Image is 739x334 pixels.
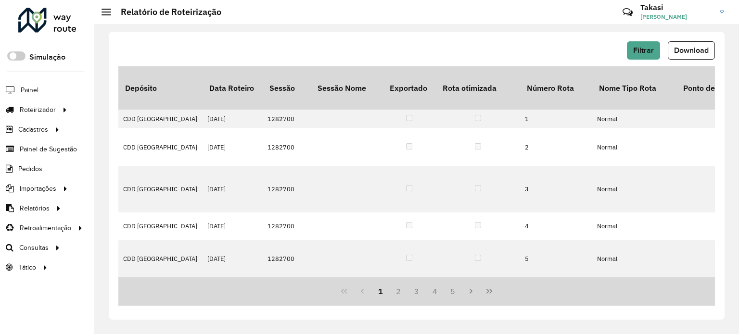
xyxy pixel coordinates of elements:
th: Sessão Nome [311,66,383,110]
td: 1282700 [263,240,311,278]
th: Exportado [383,66,436,110]
span: Pedidos [18,164,42,174]
span: Retroalimentação [20,223,71,233]
th: Número Rota [520,66,592,110]
th: Sessão [263,66,311,110]
span: Tático [18,262,36,272]
span: Painel de Sugestão [20,144,77,154]
td: [DATE] [203,110,263,128]
td: 1282700 [263,128,311,166]
td: Normal [592,212,676,240]
td: CDD [GEOGRAPHIC_DATA] [118,128,203,166]
td: [DATE] [203,166,263,212]
td: [DATE] [203,240,263,278]
span: Cadastros [18,124,48,135]
td: 4 [520,212,592,240]
span: Filtrar [633,46,654,54]
label: Simulação [29,51,65,63]
span: Consultas [19,243,49,253]
span: Painel [21,85,38,95]
button: 1 [371,282,390,300]
button: Filtrar [627,41,660,60]
button: Download [668,41,715,60]
span: [PERSON_NAME] [640,12,713,21]
td: 1282700 [263,166,311,212]
th: Depósito [118,66,203,110]
h3: Takasi [640,3,713,12]
td: CDD [GEOGRAPHIC_DATA] [118,212,203,240]
span: Download [674,46,709,54]
th: Rota otimizada [436,66,520,110]
td: Normal [592,240,676,278]
span: Importações [20,184,56,194]
th: Data Roteiro [203,66,263,110]
th: Nome Tipo Rota [592,66,676,110]
button: 4 [426,282,444,300]
td: 1282700 [263,110,311,128]
button: Last Page [480,282,498,300]
td: [DATE] [203,212,263,240]
td: 2 [520,128,592,166]
td: CDD [GEOGRAPHIC_DATA] [118,110,203,128]
td: Normal [592,166,676,212]
td: 3 [520,166,592,212]
td: Normal [592,128,676,166]
td: [DATE] [203,128,263,166]
td: Normal [592,110,676,128]
td: 1 [520,110,592,128]
td: 5 [520,240,592,278]
button: Next Page [462,282,480,300]
span: Roteirizador [20,105,56,115]
td: CDD [GEOGRAPHIC_DATA] [118,240,203,278]
button: 5 [444,282,462,300]
h2: Relatório de Roteirização [111,7,221,17]
td: 1282700 [263,212,311,240]
button: 3 [408,282,426,300]
a: Contato Rápido [617,2,638,23]
span: Relatórios [20,203,50,213]
td: CDD [GEOGRAPHIC_DATA] [118,166,203,212]
button: 2 [389,282,408,300]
